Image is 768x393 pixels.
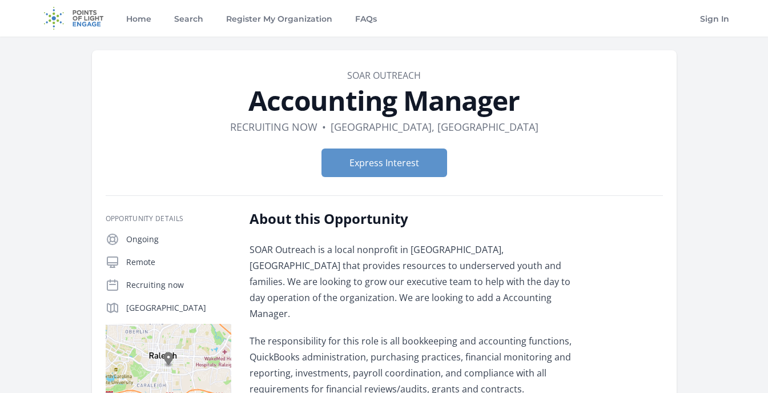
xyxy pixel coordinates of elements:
div: • [322,119,326,135]
p: SOAR Outreach is a local nonprofit in [GEOGRAPHIC_DATA], [GEOGRAPHIC_DATA] that provides resource... [250,242,584,322]
dd: Recruiting now [230,119,317,135]
h3: Opportunity Details [106,214,231,223]
a: SOAR OUTREACH [347,69,421,82]
p: Ongoing [126,234,231,245]
h1: Accounting Manager [106,87,663,114]
button: Express Interest [321,149,447,177]
dd: [GEOGRAPHIC_DATA], [GEOGRAPHIC_DATA] [331,119,538,135]
p: Remote [126,256,231,268]
h2: About this Opportunity [250,210,584,228]
p: [GEOGRAPHIC_DATA] [126,302,231,314]
p: Recruiting now [126,279,231,291]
